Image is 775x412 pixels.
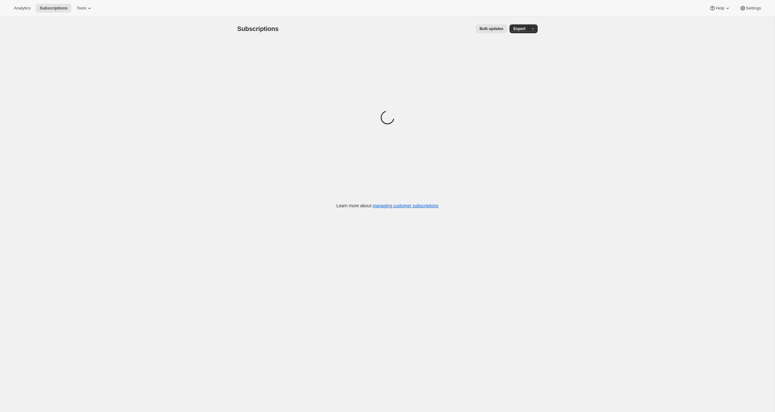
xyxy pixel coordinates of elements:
button: Help [705,4,734,13]
button: Analytics [10,4,34,13]
span: Subscriptions [40,6,68,11]
button: Tools [73,4,96,13]
span: Settings [746,6,761,11]
span: Analytics [14,6,31,11]
button: Bulk updates [476,24,507,33]
a: managing customer subscriptions [372,203,438,208]
span: Tools [76,6,86,11]
button: Export [510,24,529,33]
button: Settings [736,4,765,13]
button: Subscriptions [36,4,71,13]
p: Learn more about [336,203,438,209]
span: Help [716,6,724,11]
span: Subscriptions [237,25,279,32]
span: Export [513,26,525,31]
span: Bulk updates [479,26,503,31]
